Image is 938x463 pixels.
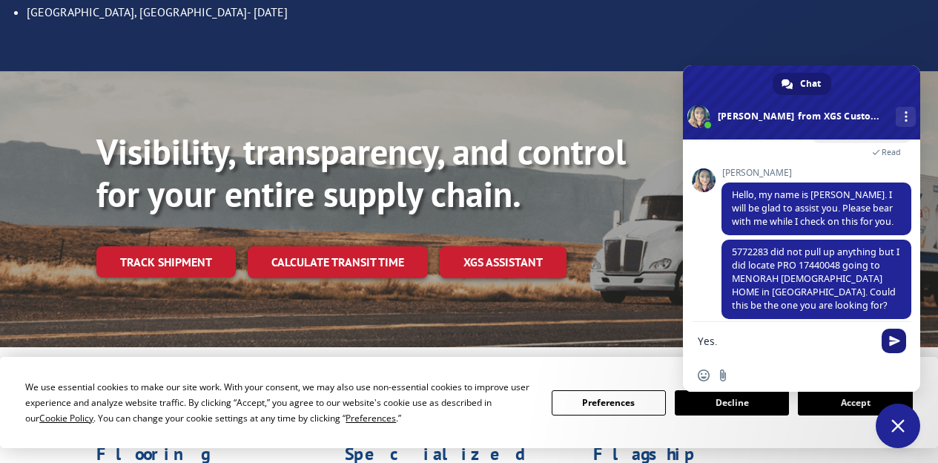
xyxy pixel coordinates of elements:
b: Visibility, transparency, and control for your entire supply chain. [96,128,626,217]
span: Chat [800,73,821,95]
textarea: Compose your message... [698,322,876,359]
a: XGS ASSISTANT [440,246,567,278]
span: Send a file [717,370,729,381]
span: Cookie Policy [39,412,93,424]
span: Send [882,329,906,353]
a: Chat [773,73,831,95]
a: Track shipment [96,246,236,278]
span: Preferences [346,412,396,424]
a: Calculate transit time [248,246,428,278]
span: 5772283 did not pull up anything but I did locate PRO 17440048 going to MENORAH [DEMOGRAPHIC_DATA... [732,246,899,312]
div: We use essential cookies to make our site work. With your consent, we may also use non-essential ... [25,379,533,426]
span: [PERSON_NAME] [721,168,911,178]
li: [GEOGRAPHIC_DATA], [GEOGRAPHIC_DATA]- [DATE] [27,2,923,22]
button: Preferences [552,390,666,416]
span: Insert an emoji [698,370,710,381]
button: Decline [675,390,789,416]
a: Close chat [876,404,920,448]
span: Hello, my name is [PERSON_NAME]. I will be glad to assist you. Please bear with me while I check ... [732,188,894,228]
span: Read [882,147,901,157]
button: Accept [798,390,912,416]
